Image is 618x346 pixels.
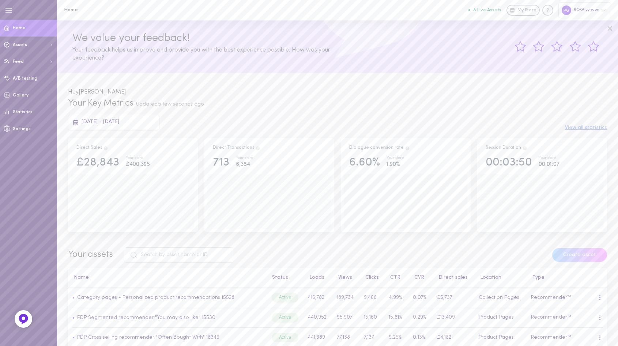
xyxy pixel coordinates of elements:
[409,288,433,308] td: 0.07%
[304,308,333,328] td: 440,952
[18,313,29,324] img: Feedback Button
[486,156,532,169] div: 00:03:50
[385,288,409,308] td: 4.99%
[476,275,501,280] button: Location
[517,7,536,14] span: My Store
[542,5,553,16] div: Knowledge center
[75,295,234,300] a: Category pages - Personalized product recommendations 15528
[435,275,468,280] button: Direct sales
[531,295,571,300] span: Recommender™
[409,308,433,328] td: 0.29%
[124,247,234,263] input: Search by asset name or ID
[333,288,360,308] td: 189,734
[486,145,527,151] div: Session Duration
[72,47,330,61] span: Your feedback helps us improve and provide you with the best experience possible. How was your ex...
[68,89,126,95] span: Hey [PERSON_NAME]
[479,295,519,300] span: Collection Pages
[558,2,611,18] div: ROKA London
[362,275,379,280] button: Clicks
[272,333,298,342] div: Active
[433,288,475,308] td: £5,737
[76,156,119,169] div: £28,843
[77,295,234,300] a: Category pages - Personalized product recommendations 15528
[349,156,380,169] div: 6.60%
[72,295,75,300] span: •
[306,275,324,280] button: Loads
[539,156,559,160] div: Your store
[136,102,204,107] span: Updated a few seconds ago
[75,335,219,340] a: PDP Cross selling recommender "Often Bought With" 18346
[405,145,410,150] span: The percentage of users who interacted with one of Dialogue`s assets and ended up purchasing in t...
[13,76,37,81] span: A/B testing
[64,7,185,13] h1: Home
[506,5,540,16] a: My Store
[68,250,113,259] span: Your assets
[531,315,571,320] span: Recommender™
[13,60,24,64] span: Feed
[70,275,89,280] button: Name
[77,315,215,320] a: PDP Segmented recommender "You may also like" 15530
[255,145,260,150] span: Total transactions from users who clicked on a product through Dialogue assets, and purchased the...
[13,110,33,114] span: Statistics
[126,160,150,169] div: £400,395
[411,275,424,280] button: CVR
[552,248,607,262] button: Create asset
[387,275,400,280] button: CTR
[433,308,475,328] td: £13,409
[75,315,215,320] a: PDP Segmented recommender "You may also like" 15530
[522,145,527,150] span: Track how your session duration increase once users engage with your Assets
[479,315,514,320] span: Product Pages
[349,145,410,151] div: Dialogue conversion rate
[272,293,298,302] div: Active
[72,315,75,320] span: •
[531,335,571,340] span: Recommender™
[13,26,26,30] span: Home
[529,275,544,280] button: Type
[82,119,119,125] span: [DATE] - [DATE]
[359,308,384,328] td: 15,160
[335,275,352,280] button: Views
[268,275,288,280] button: Status
[468,8,501,12] button: 8 Live Assets
[304,288,333,308] td: 416,782
[72,33,190,44] span: We value your feedback!
[385,308,409,328] td: 15.81%
[236,156,253,160] div: Your store
[236,160,253,169] div: 6,384
[539,160,559,169] div: 00:01:07
[479,335,514,340] span: Product Pages
[333,308,360,328] td: 95,907
[565,125,607,130] button: View all statistics
[13,127,31,131] span: Settings
[213,145,260,151] div: Direct Transactions
[359,288,384,308] td: 9,468
[213,156,229,169] div: 713
[468,8,506,13] a: 8 Live Assets
[76,145,108,151] div: Direct Sales
[272,313,298,322] div: Active
[103,145,108,150] span: Direct Sales are the result of users clicking on a product and then purchasing the exact same pro...
[387,160,404,169] div: 1.90%
[77,335,219,340] a: PDP Cross selling recommender "Often Bought With" 18346
[126,156,150,160] div: Your store
[68,99,133,108] span: Your Key Metrics
[13,93,29,98] span: Gallery
[13,43,27,47] span: Assets
[72,335,75,340] span: •
[387,156,404,160] div: Your store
